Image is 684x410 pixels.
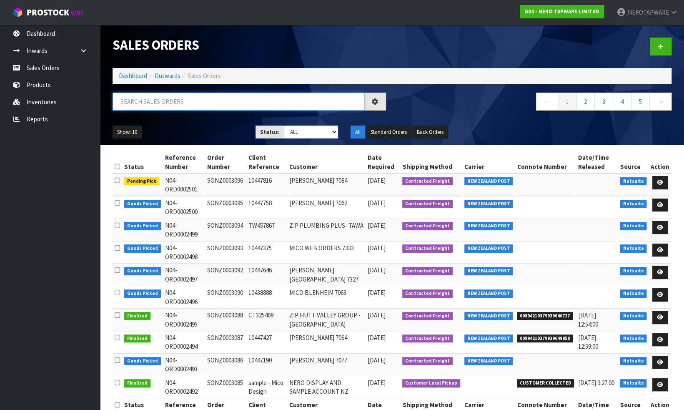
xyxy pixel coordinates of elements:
h1: Sales Orders [113,38,386,53]
span: CUSTOMER COLLECTED [517,379,574,387]
span: NEW ZEALAND POST [464,177,513,186]
th: Source [618,151,649,174]
span: Netsuite [620,177,646,186]
span: Netsuite [620,222,646,230]
td: [PERSON_NAME] 7064 [287,331,366,353]
span: Netsuite [620,379,646,387]
td: N04-ORD0002501 [163,174,205,196]
span: Contracted Freight [402,222,453,230]
th: Customer [287,151,366,174]
span: NEW ZEALAND POST [464,244,513,253]
span: Contracted Freight [402,244,453,253]
td: N04-ORD0002497 [163,264,205,286]
td: 10447758 [246,196,287,219]
a: 3 [594,93,613,111]
span: Pending Pick [124,177,159,186]
td: [PERSON_NAME] 7062 [287,196,366,219]
span: Contracted Freight [402,267,453,275]
span: [DATE] [368,334,386,342]
span: Goods Picked [124,357,161,365]
span: Goods Picked [124,289,161,298]
span: NEW ZEALAND POST [464,335,513,343]
th: Client Reference [246,151,287,174]
td: 10447190 [246,353,287,376]
th: Action [649,151,671,174]
span: Sales Orders [188,72,221,80]
th: Status [122,151,163,174]
span: [DATE] [368,199,386,207]
th: Carrier [462,151,515,174]
span: NEROTAPWARE [627,8,669,16]
span: [DATE] [368,221,386,229]
span: [DATE] [368,244,386,252]
td: CT325409 [246,309,287,331]
input: Search sales orders [113,93,364,111]
td: [PERSON_NAME][GEOGRAPHIC_DATA] 7327 [287,264,366,286]
td: TW457867 [246,219,287,241]
th: Date/Time Released [576,151,618,174]
span: Contracted Freight [402,289,453,298]
span: Contracted Freight [402,312,453,320]
span: NEW ZEALAND POST [464,357,513,365]
th: Order Number [205,151,246,174]
span: NEW ZEALAND POST [464,200,513,208]
td: 10447427 [246,331,287,353]
td: 10447816 [246,174,287,196]
span: Contracted Freight [402,357,453,365]
button: Standard Orders [366,126,411,139]
td: N04-ORD0002493 [163,353,205,376]
a: 5 [631,93,650,111]
button: Back Orders [412,126,448,139]
td: 10447375 [246,241,287,264]
td: MICO BLENHEIM 7063 [287,286,366,309]
span: Goods Picked [124,200,161,208]
span: ProStock [27,7,69,18]
span: Finalised [124,379,150,387]
span: [DATE] 9:27:00 [578,379,614,387]
span: Finalised [124,335,150,343]
td: 10447646 [246,264,287,286]
span: Contracted Freight [402,335,453,343]
td: SONZ0003088 [205,309,246,331]
td: SONZ0003093 [205,241,246,264]
td: N04-ORD0002499 [163,219,205,241]
td: SONZ0003085 [205,376,246,398]
span: [DATE] [368,311,386,319]
td: N04-ORD0002495 [163,309,205,331]
span: Netsuite [620,357,646,365]
span: [DATE] 12:54:00 [578,311,598,328]
a: → [649,93,671,111]
span: Netsuite [620,312,646,320]
span: Finalised [124,312,150,320]
td: NERO DISPLAY AND SAMPLE ACCOUNT NZ [287,376,366,398]
td: N04-ORD0002494 [163,331,205,353]
a: Outwards [155,72,180,80]
a: 4 [613,93,631,111]
span: Goods Picked [124,267,161,275]
span: Goods Picked [124,244,161,253]
td: SONZ0003090 [205,286,246,309]
td: N04-ORD0002500 [163,196,205,219]
td: ZIP PLUMBING PLUS- TAWA [287,219,366,241]
td: SONZ0003092 [205,264,246,286]
td: [PERSON_NAME] 7084 [287,174,366,196]
span: Netsuite [620,289,646,298]
td: SONZ0003095 [205,196,246,219]
span: 00894210379939649858 [517,335,573,343]
span: NEW ZEALAND POST [464,289,513,298]
span: NEW ZEALAND POST [464,267,513,275]
span: [DATE] [368,379,386,387]
span: Netsuite [620,267,646,275]
td: MICO WEB ORDERS 7333 [287,241,366,264]
strong: Status: [260,128,280,136]
span: Contracted Freight [402,177,453,186]
span: Netsuite [620,200,646,208]
td: N04-ORD0002498 [163,241,205,264]
small: WMS [71,9,84,17]
button: Show: 10 [113,126,142,139]
span: [DATE] [368,176,386,184]
img: cube-alt.png [13,7,23,18]
span: Contracted Freight [402,200,453,208]
a: 2 [576,93,595,111]
span: Netsuite [620,335,646,343]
